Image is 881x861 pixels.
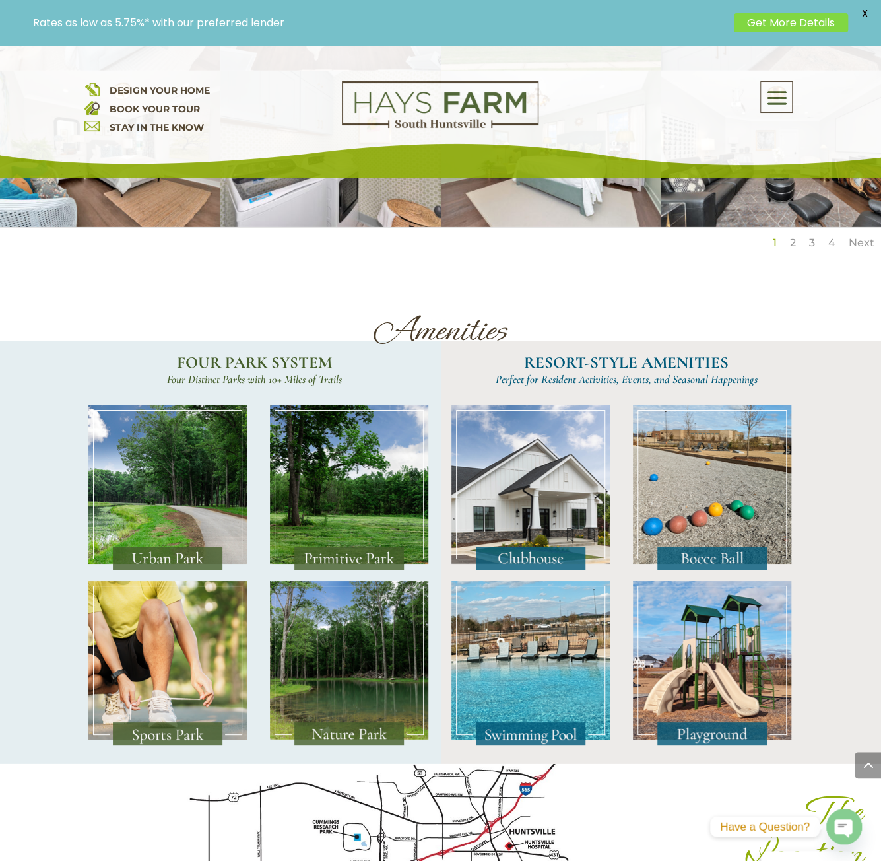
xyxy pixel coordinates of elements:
[633,581,791,746] img: Amenities_Playground
[849,236,874,249] a: Next
[88,355,422,378] h2: FOUR PARK SYSTEM
[734,13,848,32] a: Get More Details
[460,355,793,378] h2: RESORT-STYLE AMENITIES
[88,310,793,356] h1: Amenities
[790,236,796,249] a: 2
[270,405,428,570] img: Amenities_PrimitivePark
[110,85,210,96] a: DESIGN YOUR HOME
[167,372,342,386] span: Four Distinct Parks with 10+ Miles of Trails
[88,581,247,746] img: Amenities_SportsPark
[633,405,791,570] img: Amenities_BocceBall
[809,236,815,249] a: 3
[451,581,610,746] img: Amenities_SwimmingPool
[270,581,428,746] img: Amenities_NaturePark
[88,405,247,570] img: Amenities_UrbanPark
[342,81,538,129] img: Logo
[84,81,100,96] img: design your home
[460,378,793,388] h4: Perfect for Resident Activities, Events, and Seasonal Happenings
[342,120,538,131] a: hays farm homes huntsville development
[773,236,777,249] a: 1
[451,405,610,570] img: Amenities_Clubhouse
[110,121,204,133] a: STAY IN THE KNOW
[828,236,835,249] a: 4
[855,3,874,23] span: X
[84,100,100,115] img: book your home tour
[110,103,200,115] a: BOOK YOUR TOUR
[33,17,727,29] p: Rates as low as 5.75%* with our preferred lender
